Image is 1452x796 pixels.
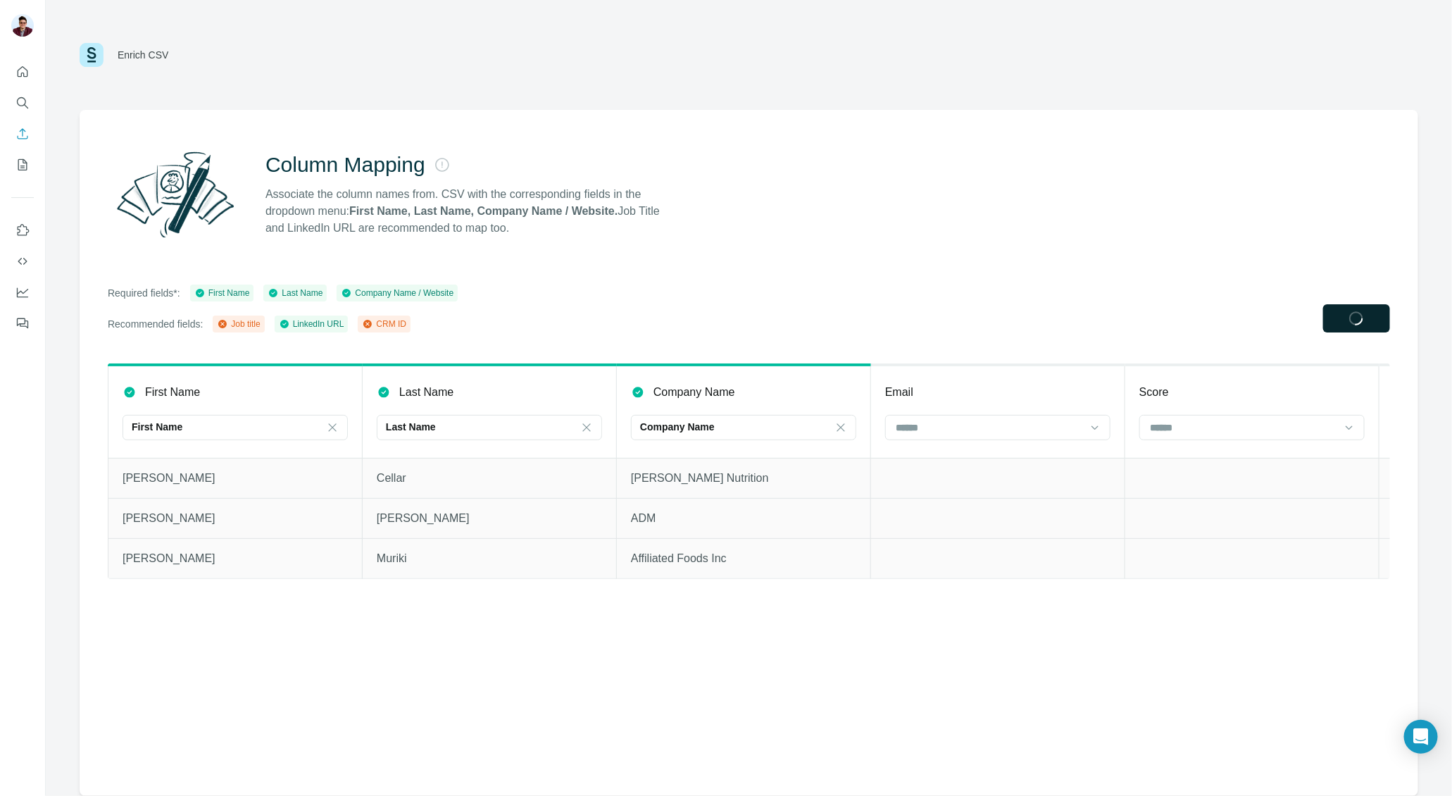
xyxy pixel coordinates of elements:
div: Open Intercom Messenger [1404,720,1438,754]
p: Company Name [640,420,715,434]
button: Use Surfe API [11,249,34,274]
div: CRM ID [362,318,406,330]
button: Use Surfe on LinkedIn [11,218,34,243]
div: Last Name [268,287,323,299]
button: My lists [11,152,34,178]
p: [PERSON_NAME] Nutrition [631,470,856,487]
p: Affiliated Foods Inc [631,550,856,567]
p: ADM [631,510,856,527]
p: Last Name [386,420,436,434]
p: Muriki [377,550,602,567]
button: Quick start [11,59,34,85]
button: Enrich CSV [11,121,34,147]
button: Dashboard [11,280,34,305]
p: Score [1139,384,1169,401]
h2: Column Mapping [265,152,425,178]
img: Surfe Logo [80,43,104,67]
p: First Name [132,420,182,434]
p: Required fields*: [108,286,180,300]
p: [PERSON_NAME] [123,550,348,567]
img: Surfe Illustration - Column Mapping [108,144,243,245]
p: Recommended fields: [108,317,203,331]
p: Associate the column names from. CSV with the corresponding fields in the dropdown menu: Job Titl... [265,186,672,237]
div: LinkedIn URL [279,318,344,330]
div: Company Name / Website [341,287,453,299]
p: Company Name [653,384,735,401]
p: [PERSON_NAME] [123,470,348,487]
img: Avatar [11,14,34,37]
p: [PERSON_NAME] [123,510,348,527]
div: First Name [194,287,250,299]
p: First Name [145,384,200,401]
button: Feedback [11,311,34,336]
div: Enrich CSV [118,48,168,62]
p: Email [885,384,913,401]
p: [PERSON_NAME] [377,510,602,527]
strong: First Name, Last Name, Company Name / Website. [349,205,618,217]
p: Last Name [399,384,453,401]
div: Job title [217,318,260,330]
button: Search [11,90,34,116]
p: Cellar [377,470,602,487]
